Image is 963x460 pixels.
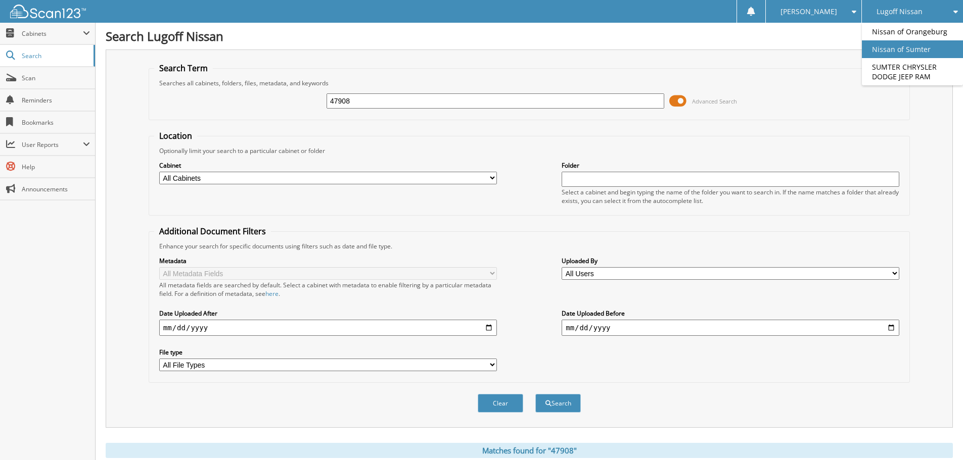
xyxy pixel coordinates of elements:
div: Optionally limit your search to a particular cabinet or folder [154,146,904,155]
label: Uploaded By [562,257,899,265]
span: User Reports [22,140,83,149]
iframe: Chat Widget [912,412,963,460]
a: Nissan of Orangeburg [862,23,963,40]
label: Folder [562,161,899,170]
div: Searches all cabinets, folders, files, metadata, and keywords [154,79,904,87]
a: here [265,289,279,298]
span: Bookmarks [22,118,90,127]
div: Matches found for "47908" [106,443,953,458]
span: Reminders [22,96,90,105]
span: Announcements [22,185,90,193]
div: Select a cabinet and begin typing the name of the folder you want to search in. If the name match... [562,188,899,205]
span: Advanced Search [692,97,737,105]
div: Enhance your search for specific documents using filters such as date and file type. [154,242,904,250]
h1: Search Lugoff Nissan [106,28,953,44]
img: scan123-logo-white.svg [10,5,86,18]
span: Search [22,52,88,60]
span: [PERSON_NAME] [781,9,837,15]
a: Nissan of Sumter [862,40,963,58]
span: Cabinets [22,29,83,38]
legend: Additional Document Filters [154,226,271,237]
button: Clear [478,394,523,413]
input: end [562,320,899,336]
legend: Search Term [154,63,213,74]
legend: Location [154,130,197,141]
span: Help [22,163,90,171]
button: Search [535,394,581,413]
input: start [159,320,497,336]
label: Date Uploaded Before [562,309,899,318]
label: Metadata [159,257,497,265]
label: Date Uploaded After [159,309,497,318]
div: All metadata fields are searched by default. Select a cabinet with metadata to enable filtering b... [159,281,497,298]
a: SUMTER CHRYSLER DODGE JEEP RAM [862,58,963,85]
label: File type [159,348,497,356]
label: Cabinet [159,161,497,170]
span: Lugoff Nissan [877,9,923,15]
span: Scan [22,74,90,82]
